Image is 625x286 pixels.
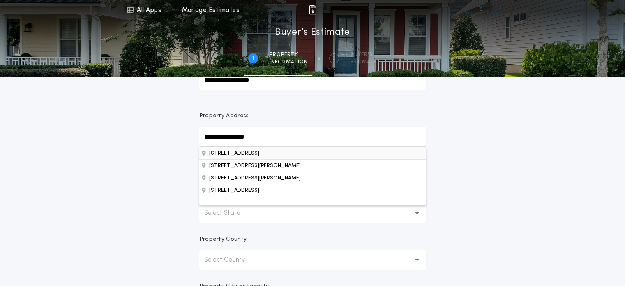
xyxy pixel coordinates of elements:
p: Select County [204,255,258,265]
button: Select County [199,250,426,270]
button: Select State [199,203,426,223]
span: information [270,59,308,65]
span: ESTIMATE [351,59,377,65]
p: Property County [199,235,247,244]
h2: 2 [333,55,336,62]
input: Prepared For [199,70,426,90]
button: Property Address[STREET_ADDRESS][STREET_ADDRESS][PERSON_NAME][STREET_ADDRESS] [199,159,426,172]
p: Select State [204,208,254,218]
p: Property Address [199,112,426,120]
button: Property Address[STREET_ADDRESS][STREET_ADDRESS][PERSON_NAME][STREET_ADDRESS] [199,172,426,184]
img: img [308,5,318,15]
button: Property Address[STREET_ADDRESS][STREET_ADDRESS][PERSON_NAME][STREET_ADDRESS][PERSON_NAME] [199,184,426,196]
img: vs-icon [466,6,497,14]
h2: 1 [252,55,254,62]
span: Property [270,51,308,58]
h1: Buyer's Estimate [275,26,350,39]
button: Property Address[STREET_ADDRESS][PERSON_NAME][STREET_ADDRESS][PERSON_NAME][STREET_ADDRESS] [199,147,426,159]
span: BUYER'S [351,51,377,58]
